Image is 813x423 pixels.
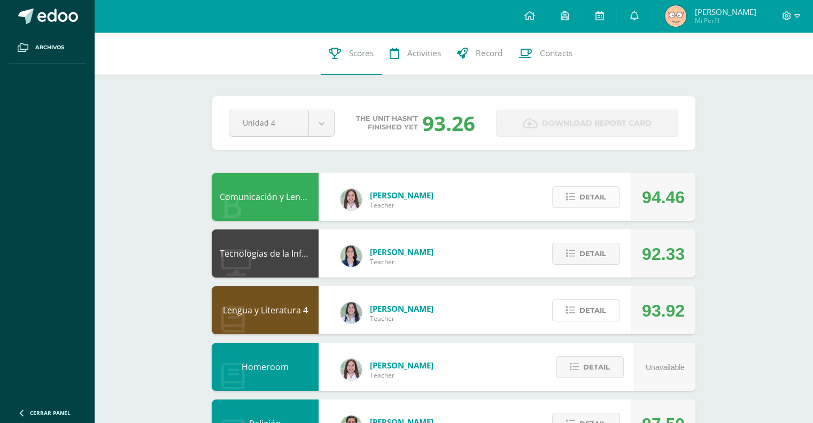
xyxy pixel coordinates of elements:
span: The unit hasn’t finished yet [356,114,418,132]
span: Cerrar panel [30,409,71,417]
img: 7489ccb779e23ff9f2c3e89c21f82ed0.png [340,245,362,267]
a: Contacts [510,32,580,75]
span: Detail [579,301,606,320]
span: Scores [349,48,374,59]
span: Record [476,48,502,59]
span: Archivos [35,43,64,52]
span: [PERSON_NAME] [370,303,433,314]
span: [PERSON_NAME] [694,6,756,17]
span: Detail [583,357,610,377]
span: Detail [579,244,606,264]
img: acecb51a315cac2de2e3deefdb732c9f.png [340,359,362,380]
a: Activities [382,32,449,75]
span: [PERSON_NAME] [370,190,433,201]
button: Detail [552,186,620,208]
span: Unavailable [646,363,685,372]
div: 93.26 [422,109,475,137]
a: Unidad 4 [229,110,334,136]
span: Teacher [370,314,433,323]
a: Scores [321,32,382,75]
span: Activities [407,48,441,59]
div: 92.33 [642,230,685,278]
span: Teacher [370,257,433,266]
span: Download report card [542,110,652,136]
div: 93.92 [642,287,685,335]
span: Mi Perfil [694,16,756,25]
span: [PERSON_NAME] [370,360,433,371]
div: 94.46 [642,173,685,221]
a: Archivos [9,32,86,64]
div: Comunicación y Lenguaje L3 Inglés 4 [212,173,319,221]
button: Detail [556,356,624,378]
span: Unidad 4 [243,110,295,135]
span: Detail [579,187,606,207]
button: Detail [552,243,620,265]
span: [PERSON_NAME] [370,247,433,257]
span: Contacts [540,48,572,59]
a: Record [449,32,510,75]
div: Homeroom [212,343,319,391]
div: Tecnologías de la Información y la Comunicación 4 [212,229,319,278]
span: Teacher [370,371,433,380]
span: Teacher [370,201,433,210]
button: Detail [552,299,620,321]
img: df6a3bad71d85cf97c4a6d1acf904499.png [340,302,362,324]
div: Lengua y Literatura 4 [212,286,319,334]
img: acecb51a315cac2de2e3deefdb732c9f.png [340,189,362,210]
img: d9c7b72a65e1800de1590e9465332ea1.png [665,5,686,27]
